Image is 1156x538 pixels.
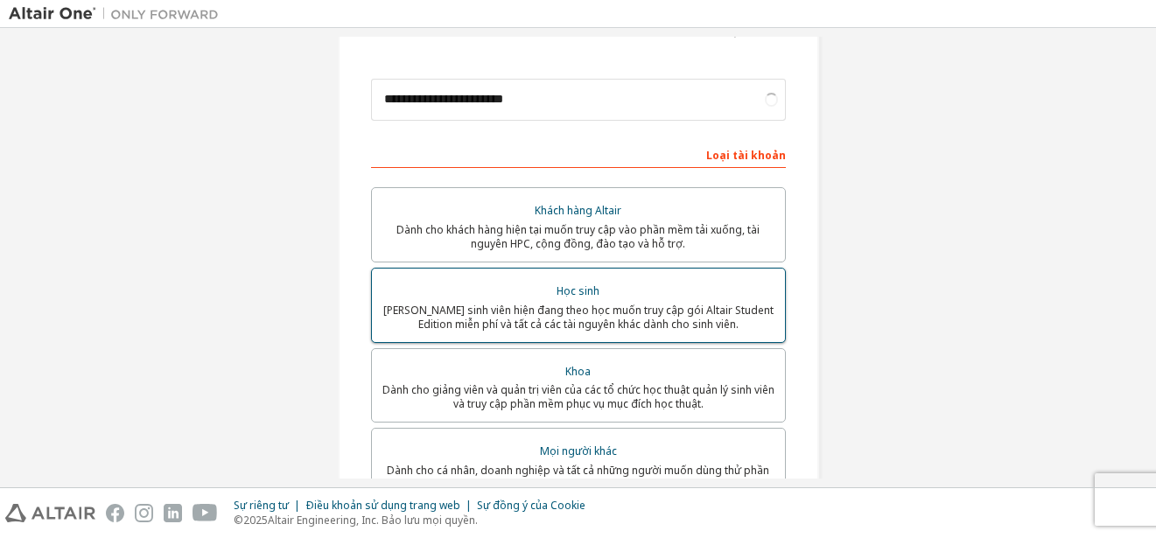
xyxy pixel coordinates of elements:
font: Khoa [565,364,591,379]
font: Điều khoản sử dụng trang web [305,498,460,513]
font: Dành cho khách hàng hiện tại muốn truy cập vào phần mềm tải xuống, tài nguyên HPC, cộng đồng, đào... [396,222,760,251]
font: Khách hàng Altair [535,203,621,218]
img: youtube.svg [193,504,218,522]
font: Mọi người khác [540,444,617,458]
font: © [234,513,243,528]
font: Loại tài khoản [706,148,786,163]
img: facebook.svg [106,504,124,522]
img: altair_logo.svg [5,504,95,522]
font: Học sinh [557,283,599,298]
font: Sự đồng ý của Cookie [477,498,585,513]
img: instagram.svg [135,504,153,522]
img: linkedin.svg [164,504,182,522]
font: Dành cho cá nhân, doanh nghiệp và tất cả những người muốn dùng thử phần mềm Altair và khám phá cá... [387,463,769,492]
img: Altair One [9,5,228,23]
font: Altair Engineering, Inc. Bảo lưu mọi quyền. [268,513,478,528]
font: [PERSON_NAME] sinh viên hiện đang theo học muốn truy cập gói Altair Student Edition miễn phí và t... [383,303,774,332]
font: Sự riêng tư [234,498,289,513]
font: 2025 [243,513,268,528]
font: Dành cho giảng viên và quản trị viên của các tổ chức học thuật quản lý sinh viên và truy cập phần... [382,382,774,411]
